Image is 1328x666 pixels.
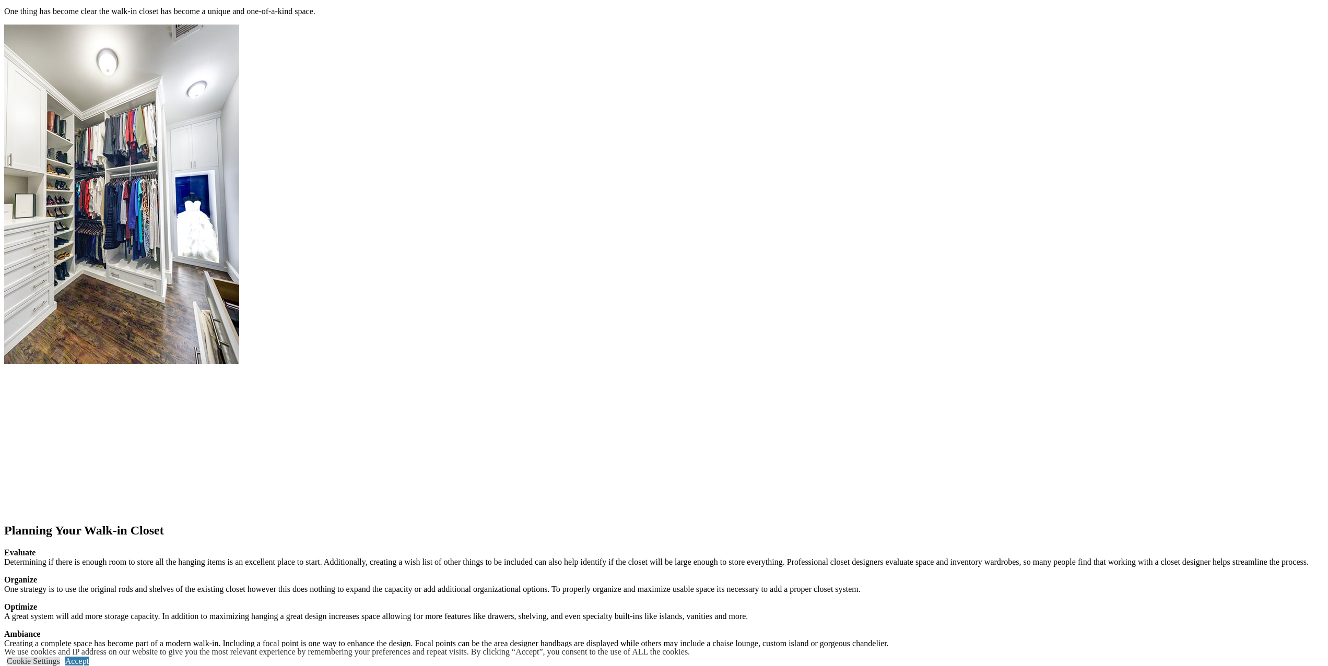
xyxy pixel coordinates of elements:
[4,629,1324,648] p: Creating a complete space has become part of a modern walk-in. Including a focal point is one way...
[4,575,1324,594] p: One strategy is to use the original rods and shelves of the existing closet however this does not...
[4,7,1324,16] p: One thing has become clear the walk-in closet has become a unique and one-of-a-kind space.
[4,548,1324,567] p: Determining if there is enough room to store all the hanging items is an excellent place to start...
[4,25,239,364] img: white walk-in showcases wedding gown
[4,647,690,657] div: We use cookies and IP address on our website to give you the most relevant experience by remember...
[4,629,40,638] strong: Ambiance
[4,602,37,611] strong: Optimize
[65,657,89,665] a: Accept
[4,575,37,584] strong: Organize
[4,548,36,557] strong: Evaluate
[7,657,60,665] a: Cookie Settings
[4,602,1324,621] p: A great system will add more storage capacity. In addition to maximizing hanging a great design i...
[4,524,1324,538] h2: Planning Your Walk-in Closet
